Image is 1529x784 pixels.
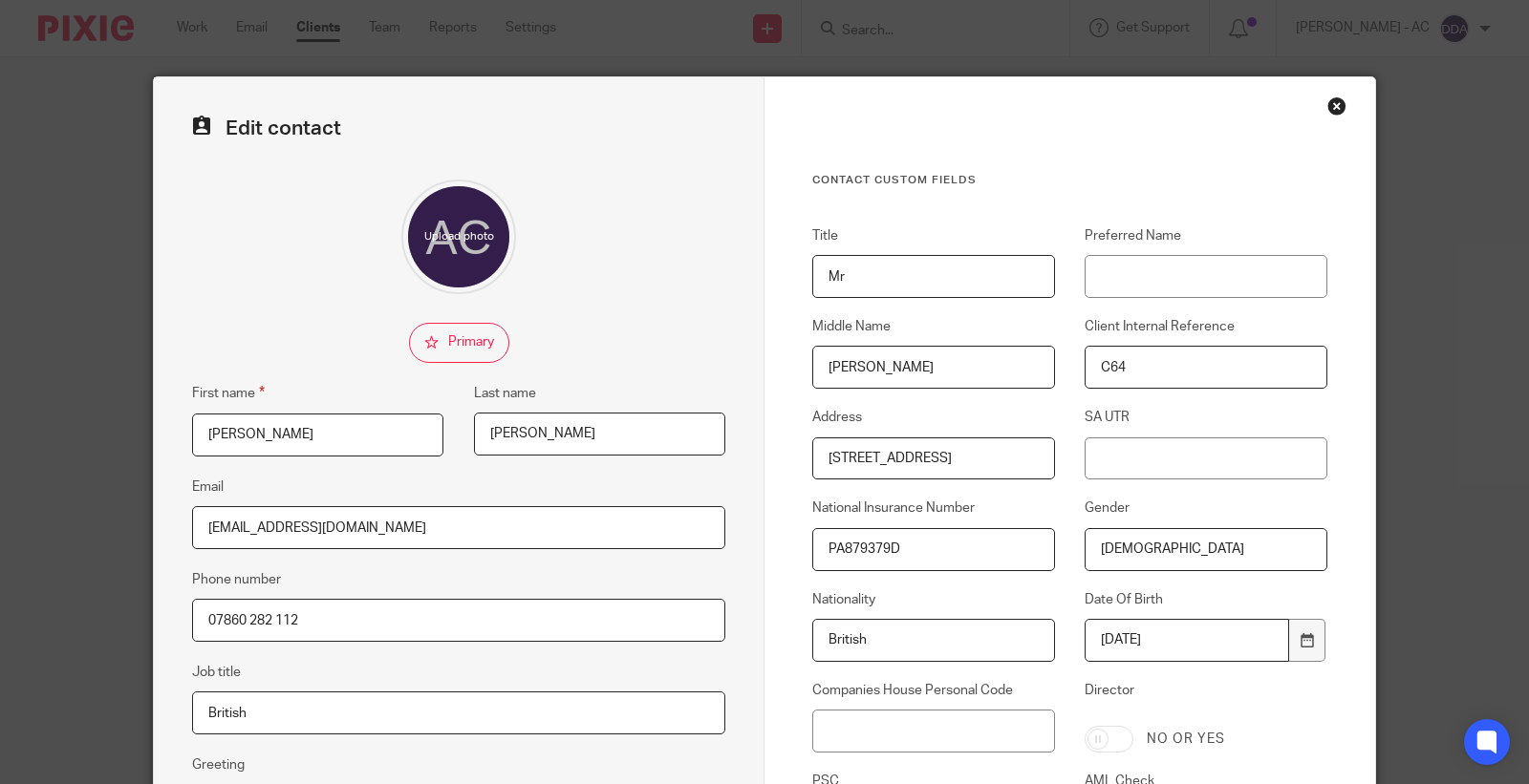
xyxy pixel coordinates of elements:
label: Preferred Name [1085,226,1327,245]
h3: Contact Custom fields [812,173,1327,188]
label: SA UTR [1085,408,1327,427]
label: Address [812,408,1055,427]
label: Nationality [812,590,1055,609]
label: Last name [474,384,536,403]
h2: Edit contact [192,116,725,141]
label: Client Internal Reference [1085,317,1327,336]
label: Companies House Personal Code [812,681,1055,700]
label: Email [192,477,224,497]
label: Date Of Birth [1085,590,1327,609]
label: Director [1085,681,1327,711]
label: Title [812,226,1055,245]
label: National Insurance Number [812,498,1055,518]
input: YYYY-MM-DD [1085,619,1289,662]
label: Middle Name [812,317,1055,336]
div: Close this dialog window [1327,96,1346,116]
label: Phone number [192,570,281,589]
label: No or yes [1147,730,1225,749]
label: Job title [192,663,241,682]
label: First name [192,382,265,404]
label: Gender [1085,498,1327,518]
label: Greeting [192,755,245,774]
